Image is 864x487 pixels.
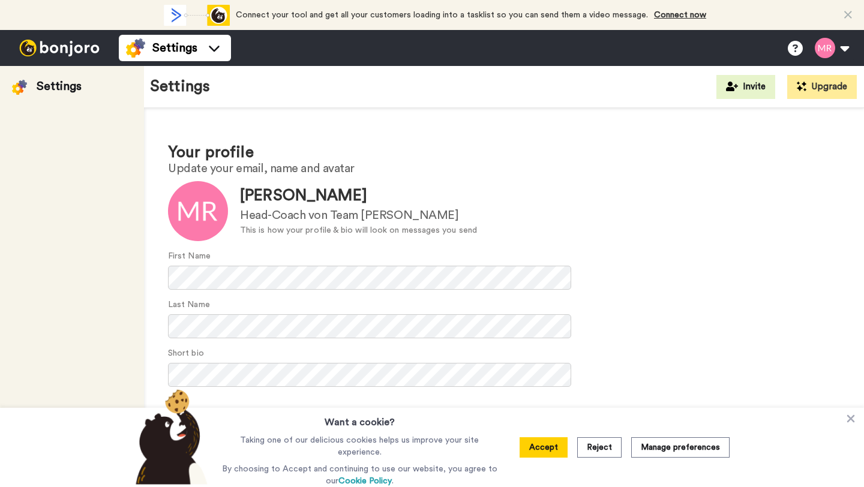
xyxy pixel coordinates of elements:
[168,144,840,161] h1: Your profile
[152,40,197,56] span: Settings
[631,437,730,458] button: Manage preferences
[37,78,82,95] div: Settings
[168,250,211,263] label: First Name
[240,185,477,207] div: [PERSON_NAME]
[150,78,210,95] h1: Settings
[240,224,477,237] div: This is how your profile & bio will look on messages you send
[219,434,500,458] p: Taking one of our delicious cookies helps us improve your site experience.
[577,437,622,458] button: Reject
[787,75,857,99] button: Upgrade
[168,347,204,360] label: Short bio
[126,38,145,58] img: settings-colored.svg
[168,162,840,175] h2: Update your email, name and avatar
[338,477,392,485] a: Cookie Policy
[219,463,500,487] p: By choosing to Accept and continuing to use our website, you agree to our .
[236,11,648,19] span: Connect your tool and get all your customers loading into a tasklist so you can send them a video...
[12,80,27,95] img: settings-colored.svg
[716,75,775,99] button: Invite
[240,207,477,224] div: Head-Coach von Team [PERSON_NAME]
[164,5,230,26] div: animation
[520,437,568,458] button: Accept
[325,408,395,429] h3: Want a cookie?
[654,11,706,19] a: Connect now
[168,299,210,311] label: Last Name
[14,40,104,56] img: bj-logo-header-white.svg
[125,389,214,485] img: bear-with-cookie.png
